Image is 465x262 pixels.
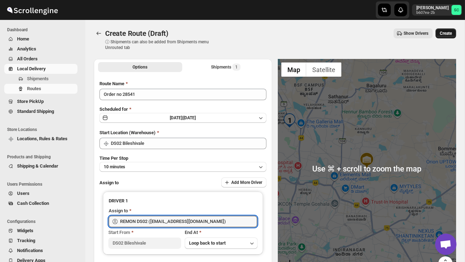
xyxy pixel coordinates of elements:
span: Users [17,191,29,196]
span: Assign to [99,180,119,185]
p: b607ea-2b [416,11,449,15]
div: Open chat [435,234,456,255]
p: ⓘ Shipments can also be added from Shipments menu Unrouted tab [105,39,217,50]
span: Options [133,64,148,70]
span: Users Permissions [7,181,80,187]
span: Store Locations [7,127,80,132]
button: Shipments [4,74,77,84]
span: Shipping & Calendar [17,163,58,169]
button: All Orders [4,54,77,64]
span: Widgets [17,228,33,233]
button: Analytics [4,44,77,54]
button: Selected Shipments [184,62,268,72]
img: ScrollEngine [6,1,59,19]
span: Routes [27,86,41,91]
span: Analytics [17,46,36,51]
span: Tracking [17,238,35,243]
span: Locations, Rules & Rates [17,136,67,141]
input: Search location [111,138,266,149]
span: Cash Collection [17,201,49,206]
button: 10 minutes [99,162,266,172]
button: Users [4,189,77,198]
span: Standard Shipping [17,109,54,114]
span: Add More Driver [231,180,262,185]
text: SC [454,8,459,12]
button: [DATE]|[DATE] [99,113,266,123]
input: Search assignee [120,216,257,227]
button: Widgets [4,226,77,236]
button: Show satellite imagery [306,62,341,77]
span: All Orders [17,56,38,61]
span: Create [440,31,452,36]
span: Time Per Stop [99,155,128,161]
span: Local Delivery [17,66,46,71]
button: Notifications [4,246,77,256]
button: Show street map [281,62,306,77]
span: Configurations [7,219,80,224]
div: 1 [282,113,297,127]
span: Route Name [99,81,124,86]
span: 1 [235,64,238,70]
span: Store PickUp [17,99,44,104]
button: Tracking [4,236,77,246]
button: Create [436,28,456,38]
button: Show Drivers [394,28,433,38]
span: Start From [108,230,130,235]
button: Loop back to start [185,238,258,249]
span: 10 minutes [104,164,125,170]
button: Home [4,34,77,44]
button: Routes [94,28,104,38]
span: Sanjay chetri [452,5,461,15]
span: Notifications [17,248,43,253]
button: All Route Options [98,62,182,72]
button: Cash Collection [4,198,77,208]
button: Shipping & Calendar [4,161,77,171]
div: Assign to [109,207,128,214]
span: Scheduled for [99,107,128,112]
button: User menu [412,4,462,16]
span: Shipments [27,76,49,81]
span: Create Route (Draft) [105,29,168,38]
span: Home [17,36,29,42]
input: Eg: Bengaluru Route [99,89,266,100]
span: Start Location (Warehouse) [99,130,156,135]
span: Products and Shipping [7,154,80,160]
button: Add More Driver [221,178,266,187]
button: Routes [4,84,77,94]
span: Dashboard [7,27,80,33]
div: Shipments [211,64,240,71]
h3: DRIVER 1 [109,197,257,204]
span: [DATE] | [170,115,184,120]
div: End At [185,229,258,236]
button: Locations, Rules & Rates [4,134,77,144]
p: [PERSON_NAME] [416,5,449,11]
span: [DATE] [184,115,196,120]
span: Show Drivers [404,31,428,36]
span: Loop back to start [189,240,226,246]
